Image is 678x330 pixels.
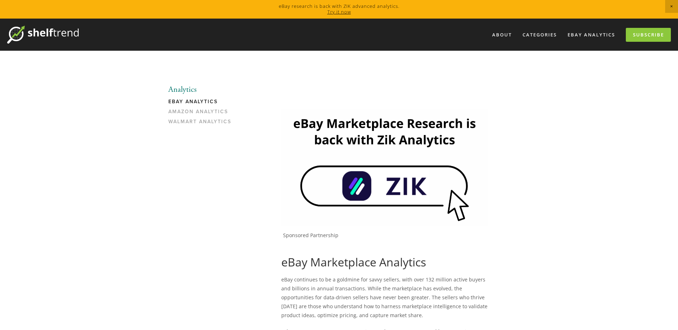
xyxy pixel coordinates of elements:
a: About [488,29,516,41]
h1: eBay Marketplace Analytics [281,255,488,269]
a: eBay Analytics [563,29,620,41]
a: Try it now [327,9,351,15]
p: eBay continues to be a goldmine for savvy sellers, with over 132 million active buyers and billio... [281,275,488,320]
li: Analytics [168,85,237,94]
img: ShelfTrend [7,26,79,44]
img: Zik Analytics Sponsored Ad [281,109,488,225]
a: Walmart Analytics [168,119,237,129]
div: Categories [518,29,561,41]
a: Subscribe [626,28,671,42]
p: Sponsored Partnership [283,232,488,239]
a: Amazon Analytics [168,109,237,119]
a: eBay Analytics [168,99,237,109]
